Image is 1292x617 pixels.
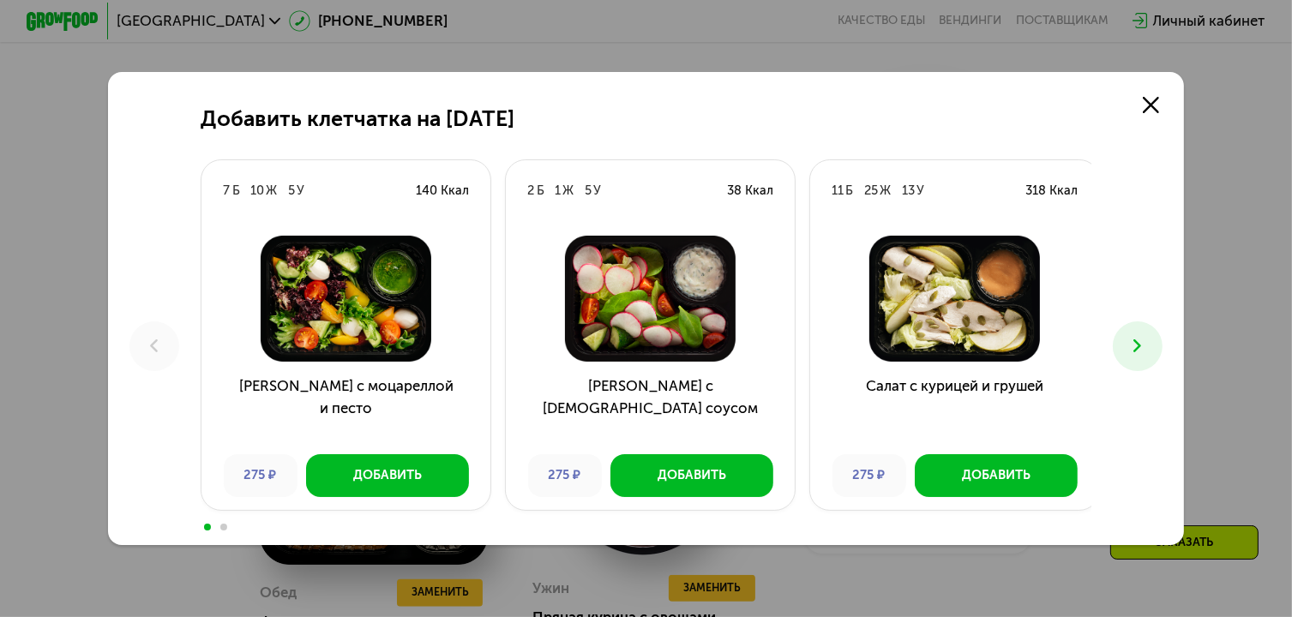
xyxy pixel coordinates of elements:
img: Салат с курицей и грушей [825,236,1085,362]
div: Добавить [658,466,726,484]
h3: [PERSON_NAME] с моцареллой и песто [201,375,490,440]
button: Добавить [610,454,773,497]
div: 11 [832,182,844,200]
button: Добавить [915,454,1078,497]
div: Б [846,182,854,200]
div: 2 [528,182,535,200]
div: У [916,182,924,200]
img: Салат с греческим соусом [520,236,781,362]
div: 1 [555,182,561,200]
div: 7 [224,182,231,200]
div: 318 Ккал [1025,182,1078,200]
div: Б [232,182,240,200]
div: 13 [902,182,915,200]
h3: [PERSON_NAME] с [DEMOGRAPHIC_DATA] соусом [506,375,795,440]
div: 10 [250,182,264,200]
div: Ж [880,182,891,200]
div: 275 ₽ [528,454,602,497]
div: 275 ₽ [832,454,906,497]
div: Добавить [962,466,1031,484]
h3: Салат с курицей и грушей [810,375,1099,440]
div: 140 Ккал [416,182,469,200]
button: Добавить [306,454,469,497]
div: 25 [864,182,878,200]
div: Добавить [353,466,422,484]
h2: Добавить клетчатка на [DATE] [201,106,514,131]
div: 38 Ккал [727,182,773,200]
div: Б [537,182,544,200]
div: 5 [585,182,592,200]
div: У [297,182,304,200]
div: Ж [562,182,574,200]
img: Салат с моцареллой и песто [216,236,477,362]
div: У [593,182,601,200]
div: 5 [288,182,295,200]
div: Ж [266,182,277,200]
div: 275 ₽ [224,454,297,497]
